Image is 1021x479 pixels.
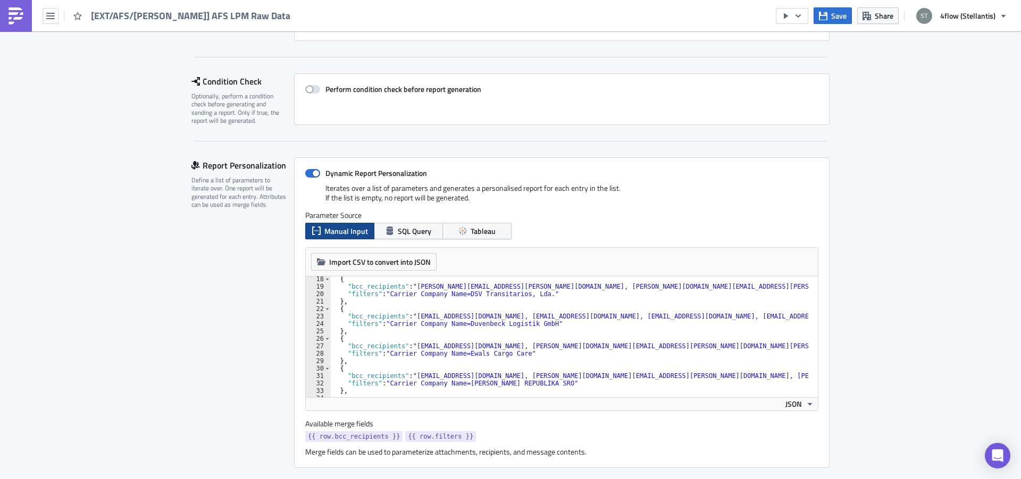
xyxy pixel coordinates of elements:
span: Import CSV to convert into JSON [329,256,431,267]
img: Avatar [915,7,933,25]
div: 30 [306,365,331,372]
strong: Perform condition check before report generation [325,83,481,95]
span: Manual Input [324,225,368,237]
a: {{ row.filters }} [405,431,476,442]
span: SQL Query [398,225,431,237]
div: 33 [306,387,331,394]
button: Save [814,7,852,24]
button: SQL Query [374,223,443,239]
div: 29 [306,357,331,365]
strong: Dynamic Report Personalization [325,167,427,179]
label: Parameter Source [305,211,818,220]
div: Open Intercom Messenger [985,443,1010,468]
div: 32 [306,380,331,387]
a: {{ row.bcc_recipients }} [305,431,403,442]
span: Dear Please find attached the overview of your performance as well as compliance for the last 6 w... [4,4,486,72]
span: {{ row.bcc_recipients }} [308,431,400,442]
button: Tableau [442,223,512,239]
div: 21 [306,298,331,305]
span: Save [831,10,847,21]
span: [EXT/AFS/[PERSON_NAME]] AFS LPM Raw Data [91,10,291,22]
div: Iterates over a list of parameters and generates a personalised report for each entry in the list... [305,183,818,211]
button: Manual Input [305,223,374,239]
span: {{ row.filters }} [408,431,473,442]
div: Define a list of parameters to iterate over. One report will be generated for each entry. Attribu... [191,176,287,209]
img: PushMetrics [7,7,24,24]
div: 20 [306,290,331,298]
div: 28 [306,350,331,357]
div: 25 [306,327,331,335]
div: 19 [306,283,331,290]
body: Rich Text Area. Press ALT-0 for help. [4,4,508,72]
div: Optionally, perform a condition check before generating and sending a report. Only if true, the r... [191,92,287,125]
button: Import CSV to convert into JSON [311,253,437,271]
label: Available merge fields [305,419,385,428]
button: Share [857,7,899,24]
div: 23 [306,313,331,320]
span: JSON [785,398,802,409]
div: 34 [306,394,331,402]
div: Merge fields can be used to parameterize attachments, recipients, and message contents. [305,447,818,457]
div: 22 [306,305,331,313]
div: 24 [306,320,331,327]
div: 26 [306,335,331,342]
span: Share [875,10,893,21]
span: Tableau [471,225,496,237]
div: 31 [306,372,331,380]
div: Condition Check [191,73,294,89]
button: 4flow (Stellantis) [910,4,1013,28]
a: {{ row.filters }}, [20,4,68,13]
div: Report Personalization [191,157,294,173]
div: 18 [306,275,331,283]
span: 4flow (Stellantis) [940,10,995,21]
button: JSON [782,398,818,410]
div: 27 [306,342,331,350]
